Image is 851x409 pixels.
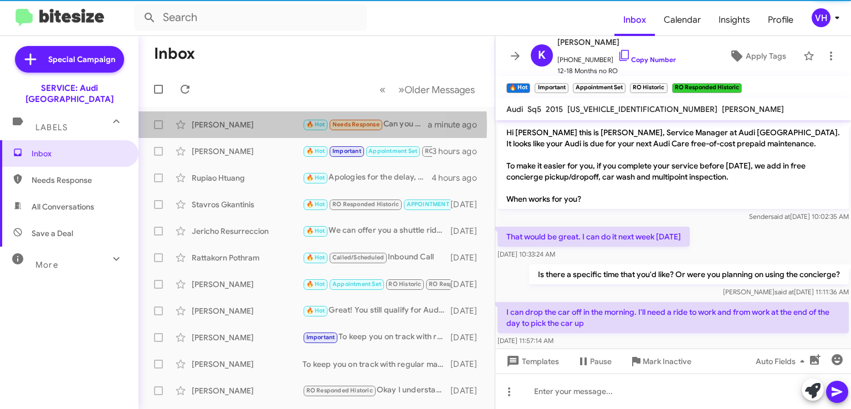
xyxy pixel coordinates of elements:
[557,35,676,49] span: [PERSON_NAME]
[303,224,450,237] div: We can offer you a shuttle ride within a 12 miles radius, otherwise we will have to try for anoth...
[303,278,450,290] div: Of course. Let us know if you need anything
[450,279,486,290] div: [DATE]
[614,4,655,36] a: Inbox
[428,119,486,130] div: a minute ago
[332,280,381,288] span: Appointment Set
[303,304,450,317] div: Great! You still qualify for Audi Care so the 60k service is $1,199. It's $2,005.95 otherwise.
[192,385,303,396] div: [PERSON_NAME]
[557,65,676,76] span: 12-18 Months no RO
[407,201,461,208] span: APPOINTMENT SET
[450,359,486,370] div: [DATE]
[432,146,486,157] div: 3 hours ago
[529,264,849,284] p: Is there a specific time that you'd like? Or were you planning on using the concierge?
[506,104,523,114] span: Audi
[332,201,399,208] span: RO Responded Historic
[368,147,417,155] span: Appointment Set
[450,385,486,396] div: [DATE]
[450,226,486,237] div: [DATE]
[527,104,541,114] span: Sq5
[495,351,568,371] button: Templates
[192,199,303,210] div: Stavros Gkantinis
[306,387,373,394] span: RO Responded Historic
[590,351,612,371] span: Pause
[723,288,849,296] span: [PERSON_NAME] [DATE] 11:11:36 AM
[192,305,303,316] div: [PERSON_NAME]
[498,227,690,247] p: That would be great. I can do it next week [DATE]
[306,201,325,208] span: 🔥 Hot
[759,4,802,36] a: Profile
[425,147,458,155] span: RO Historic
[192,252,303,263] div: Rattakorn Pothram
[32,201,94,212] span: All Conversations
[557,49,676,65] span: [PHONE_NUMBER]
[380,83,386,96] span: «
[498,122,849,209] p: Hi [PERSON_NAME] this is [PERSON_NAME], Service Manager at Audi [GEOGRAPHIC_DATA]. It looks like ...
[192,332,303,343] div: [PERSON_NAME]
[306,174,325,181] span: 🔥 Hot
[404,84,475,96] span: Older Messages
[306,334,335,341] span: Important
[504,351,559,371] span: Templates
[303,384,450,397] div: Okay I understand. Feel free to reach out if I can help in the future!👍
[498,336,553,345] span: [DATE] 11:57:14 AM
[450,252,486,263] div: [DATE]
[392,78,481,101] button: Next
[498,250,555,258] span: [DATE] 10:33:24 AM
[538,47,546,64] span: K
[332,121,380,128] span: Needs Response
[432,172,486,183] div: 4 hours ago
[306,280,325,288] span: 🔥 Hot
[746,46,786,66] span: Apply Tags
[567,104,717,114] span: [US_VEHICLE_IDENTIFICATION_NUMBER]
[373,78,481,101] nav: Page navigation example
[618,55,676,64] a: Copy Number
[373,78,392,101] button: Previous
[192,359,303,370] div: [PERSON_NAME]
[306,307,325,314] span: 🔥 Hot
[450,305,486,316] div: [DATE]
[192,172,303,183] div: Rupiao Htuang
[306,254,325,261] span: 🔥 Hot
[192,119,303,130] div: [PERSON_NAME]
[450,332,486,343] div: [DATE]
[775,288,794,296] span: said at
[15,46,124,73] a: Special Campaign
[498,302,849,333] p: I can drop the car off in the morning. I'll need a ride to work and from work at the end of the d...
[192,279,303,290] div: [PERSON_NAME]
[303,118,428,131] div: Can you email them to me? [EMAIL_ADDRESS][DOMAIN_NAME]
[643,351,691,371] span: Mark Inactive
[672,83,742,93] small: RO Responded Historic
[306,147,325,155] span: 🔥 Hot
[306,121,325,128] span: 🔥 Hot
[154,45,195,63] h1: Inbox
[621,351,700,371] button: Mark Inactive
[303,145,432,157] div: Can you please provide your current mileage or an estimate of it so I can pull up some options fo...
[710,4,759,36] a: Insights
[573,83,626,93] small: Appointment Set
[388,280,421,288] span: RO Historic
[812,8,831,27] div: VH
[506,83,530,93] small: 🔥 Hot
[655,4,710,36] a: Calendar
[303,331,450,344] div: To keep you on track with regular maintenance service on your vehicle, we recommend from 1 year o...
[756,351,809,371] span: Auto Fields
[332,147,361,155] span: Important
[546,104,563,114] span: 2015
[332,254,384,261] span: Called/Scheduled
[303,171,432,184] div: Apologies for the delay, does the 24th still work for you? Is there a day you can come before 10a...
[192,226,303,237] div: Jericho Resurreccion
[303,359,450,370] div: To keep you on track with regular maintenance service on your vehicle, we recommend from 1 year o...
[32,148,126,159] span: Inbox
[306,227,325,234] span: 🔥 Hot
[450,199,486,210] div: [DATE]
[747,351,818,371] button: Auto Fields
[48,54,115,65] span: Special Campaign
[303,198,450,211] div: Hi, I just tried your phone number online but couldn't get through, can you give me a call?
[535,83,568,93] small: Important
[303,251,450,264] div: Inbound Call
[429,280,495,288] span: RO Responded Historic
